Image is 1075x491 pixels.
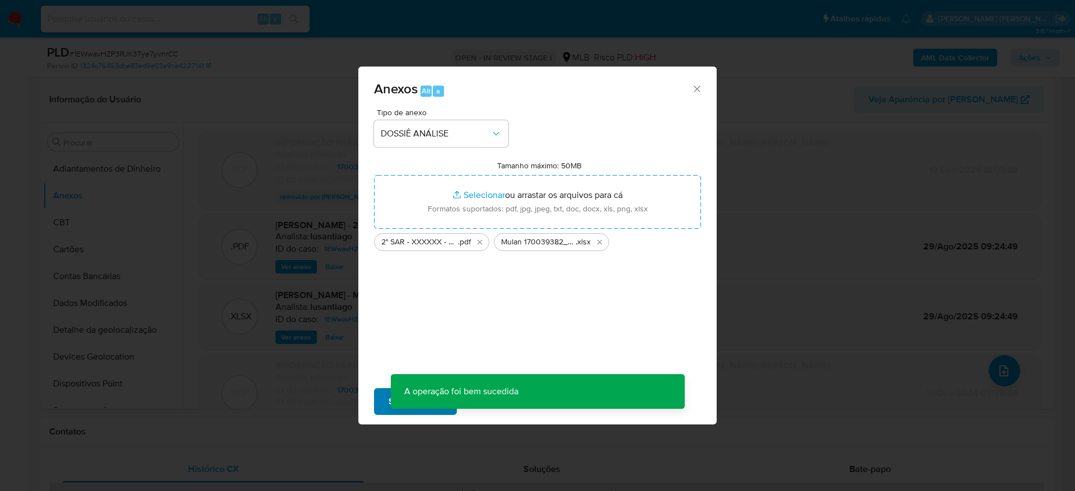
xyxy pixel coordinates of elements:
[377,108,511,116] span: Tipo de anexo
[374,120,508,147] button: DOSSIÊ ANÁLISE
[389,389,442,414] span: Subir arquivo
[476,389,512,414] span: Cancelar
[576,237,591,248] span: .xlsx
[593,235,606,249] button: Excluir Mulan 170039382_2025_08_28_14_47_43.xlsx
[422,86,431,96] span: Alt
[473,235,487,249] button: Excluir 2° SAR - XXXXXX - CPF 70725306149 - MARTO EDUARDO ADEODATO DE SOUZA.pdf
[374,79,418,98] span: Anexos
[691,83,702,93] button: Fechar
[458,237,471,248] span: .pdf
[436,86,440,96] span: a
[374,229,701,251] ul: Arquivos selecionados
[381,128,490,139] span: DOSSIÊ ANÁLISE
[501,237,576,248] span: Mulan 170039382_2025_08_28_14_47_43
[381,237,458,248] span: 2° SAR - XXXXXX - CPF 70725306149 - [PERSON_NAME] [PERSON_NAME]
[497,160,582,171] label: Tamanho máximo: 50MB
[374,388,457,415] button: Subir arquivo
[391,374,532,409] p: A operação foi bem sucedida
